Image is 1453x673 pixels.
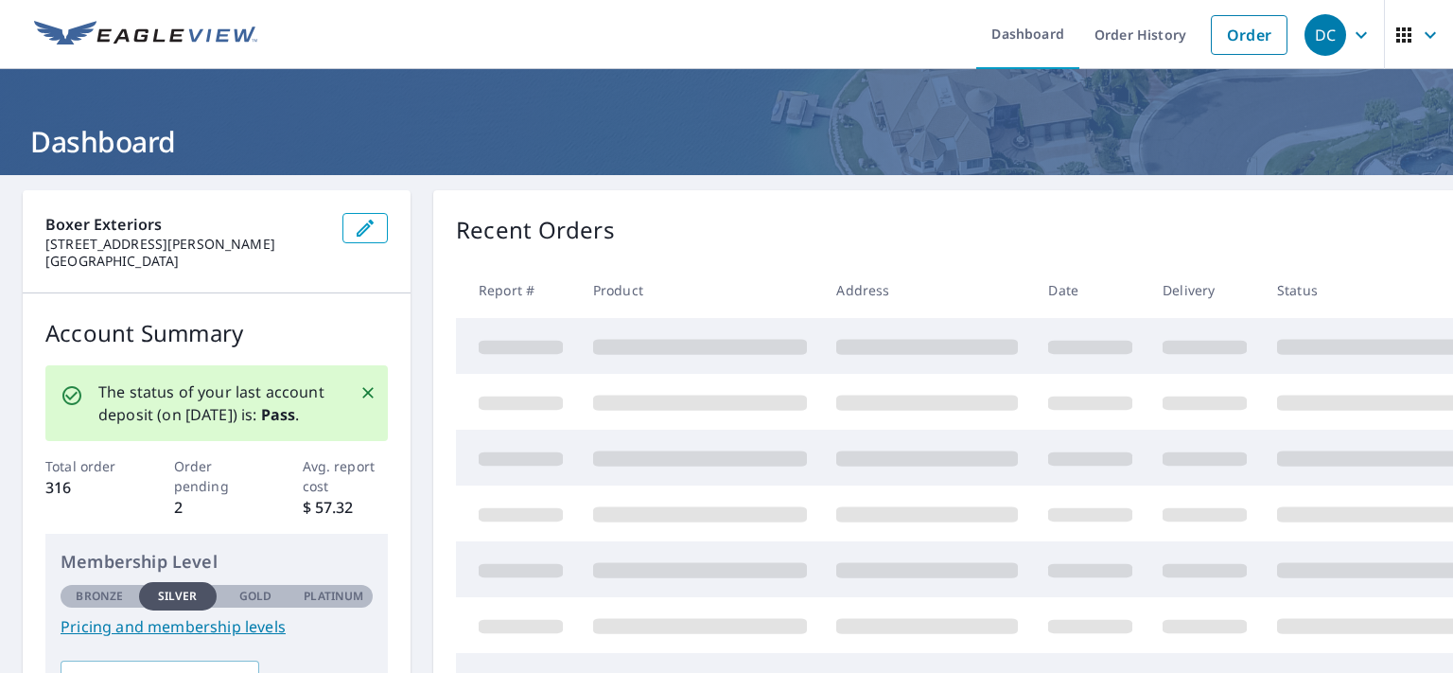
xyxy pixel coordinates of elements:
[61,615,373,638] a: Pricing and membership levels
[45,253,327,270] p: [GEOGRAPHIC_DATA]
[261,404,296,425] b: Pass
[34,21,257,49] img: EV Logo
[578,262,822,318] th: Product
[45,456,131,476] p: Total order
[821,262,1033,318] th: Address
[1304,14,1346,56] div: DC
[23,122,1430,161] h1: Dashboard
[356,381,380,405] button: Close
[45,476,131,499] p: 316
[1211,15,1287,55] a: Order
[45,236,327,253] p: [STREET_ADDRESS][PERSON_NAME]
[174,496,260,519] p: 2
[158,588,198,605] p: Silver
[303,456,389,496] p: Avg. report cost
[76,588,123,605] p: Bronze
[174,456,260,496] p: Order pending
[304,588,363,605] p: Platinum
[456,213,615,247] p: Recent Orders
[45,213,327,236] p: Boxer Exteriors
[239,588,271,605] p: Gold
[1147,262,1262,318] th: Delivery
[303,496,389,519] p: $ 57.32
[98,381,337,426] p: The status of your last account deposit (on [DATE]) is: .
[45,316,388,350] p: Account Summary
[1033,262,1147,318] th: Date
[456,262,578,318] th: Report #
[61,549,373,575] p: Membership Level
